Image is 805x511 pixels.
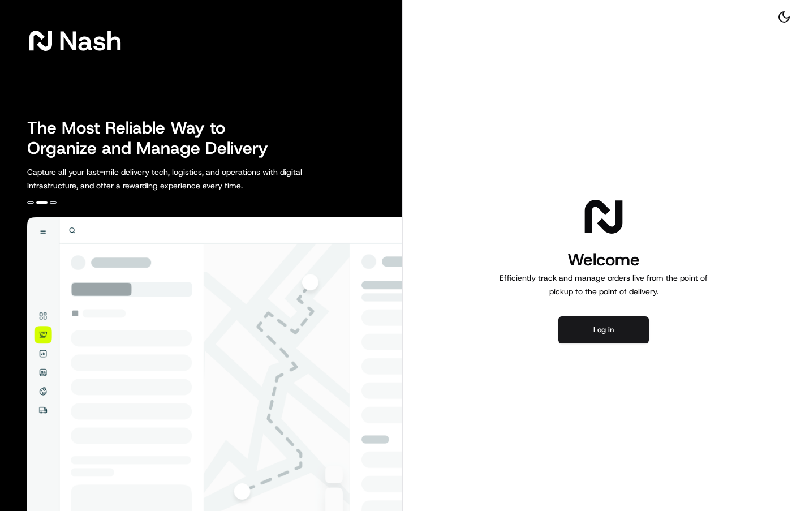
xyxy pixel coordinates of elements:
p: Efficiently track and manage orders live from the point of pickup to the point of delivery. [495,271,712,298]
button: Log in [558,316,649,343]
h2: The Most Reliable Way to Organize and Manage Delivery [27,118,281,158]
h1: Welcome [495,248,712,271]
span: Nash [59,29,122,52]
p: Capture all your last-mile delivery tech, logistics, and operations with digital infrastructure, ... [27,165,353,192]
